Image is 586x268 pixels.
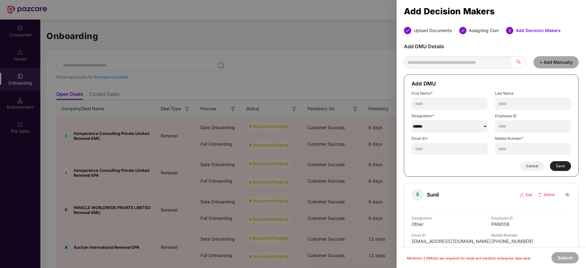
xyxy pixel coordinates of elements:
span: Designation [412,216,491,221]
label: Mobile Number* [495,136,571,141]
span: PAN006 [491,221,571,227]
div: Add Decision Makers [404,8,579,15]
button: search [511,56,526,68]
div: Assigning Csm [469,27,499,34]
button: Submit [551,252,579,263]
button: Cancel [520,161,544,171]
label: Last Name [495,91,571,96]
span: Cancel [526,164,538,168]
label: First Name* [412,91,488,96]
span: S [416,192,419,198]
span: Add DMU Details [404,43,444,49]
span: Employee ID [491,216,571,221]
img: delete [537,192,555,197]
span: Minimum 2 DMU(s) are required for small and medium enterprise type deal. [407,256,531,260]
span: Other [412,221,491,227]
span: check [406,29,409,32]
span: Mobile Number [491,233,571,238]
button: Save [550,161,571,171]
span: [PHONE_NUMBER] [491,238,571,244]
span: 3 [508,28,511,33]
span: Sunil [427,191,439,198]
div: Upload Documents [414,27,452,34]
span: Add DMU [412,81,436,87]
span: [EMAIL_ADDRESS][DOMAIN_NAME] [412,238,491,244]
span: check [461,29,465,32]
label: Designation* [412,114,488,118]
img: edit [519,193,533,197]
img: down_arrow [564,191,571,198]
label: Email ID* [412,136,488,141]
span: Save [556,164,565,168]
div: Add Decision Makers [516,27,561,34]
label: Employee ID [495,114,571,118]
button: + Add Manually [533,56,579,68]
span: Email ID [412,233,491,238]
